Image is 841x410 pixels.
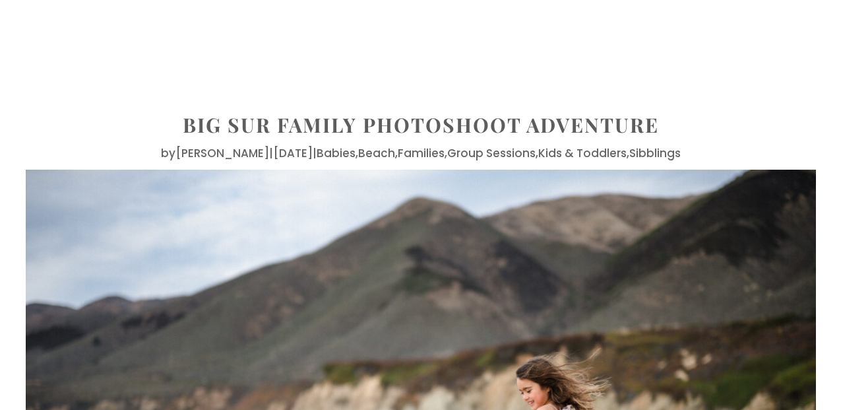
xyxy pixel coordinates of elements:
a: [PERSON_NAME] [175,145,269,161]
a: Sibblings [629,145,681,161]
a: Families [398,145,445,161]
p: by | | , , , , , [26,145,816,162]
a: Big Sur Family Photoshoot Adventure [183,112,659,138]
a: Group Sessions [447,145,536,161]
span: [DATE] [273,145,313,161]
a: Babies [317,145,356,161]
a: Kids & Toddlers [538,145,627,161]
a: Beach [358,145,395,161]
